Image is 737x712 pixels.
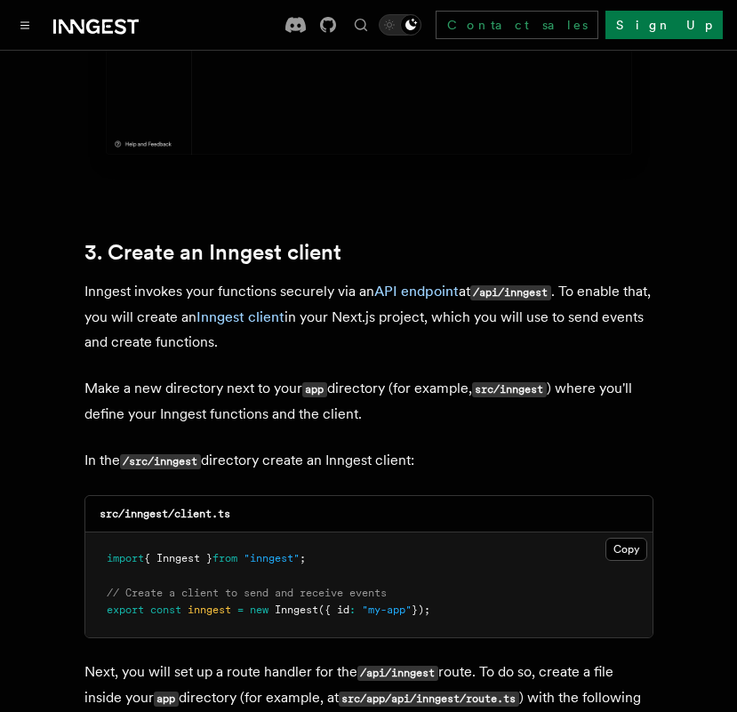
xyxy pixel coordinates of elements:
[339,692,519,707] code: src/app/api/inngest/route.ts
[188,604,231,616] span: inngest
[144,552,212,564] span: { Inngest }
[196,308,284,325] a: Inngest client
[100,508,230,520] code: src/inngest/client.ts
[374,283,459,300] a: API endpoint
[84,240,341,265] a: 3. Create an Inngest client
[107,604,144,616] span: export
[349,604,356,616] span: :
[84,376,653,427] p: Make a new directory next to your directory (for example, ) where you'll define your Inngest func...
[150,604,181,616] span: const
[472,382,547,397] code: src/inngest
[154,692,179,707] code: app
[470,285,551,300] code: /api/inngest
[244,552,300,564] span: "inngest"
[107,552,144,564] span: import
[350,14,372,36] button: Find something...
[300,552,306,564] span: ;
[250,604,268,616] span: new
[120,454,201,469] code: /src/inngest
[605,538,647,561] button: Copy
[302,382,327,397] code: app
[605,11,723,39] a: Sign Up
[362,604,412,616] span: "my-app"
[14,14,36,36] button: Toggle navigation
[379,14,421,36] button: Toggle dark mode
[412,604,430,616] span: });
[212,552,237,564] span: from
[436,11,598,39] a: Contact sales
[107,587,387,599] span: // Create a client to send and receive events
[275,604,318,616] span: Inngest
[357,666,438,681] code: /api/inngest
[237,604,244,616] span: =
[318,604,349,616] span: ({ id
[84,279,653,355] p: Inngest invokes your functions securely via an at . To enable that, you will create an in your Ne...
[84,448,653,474] p: In the directory create an Inngest client:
